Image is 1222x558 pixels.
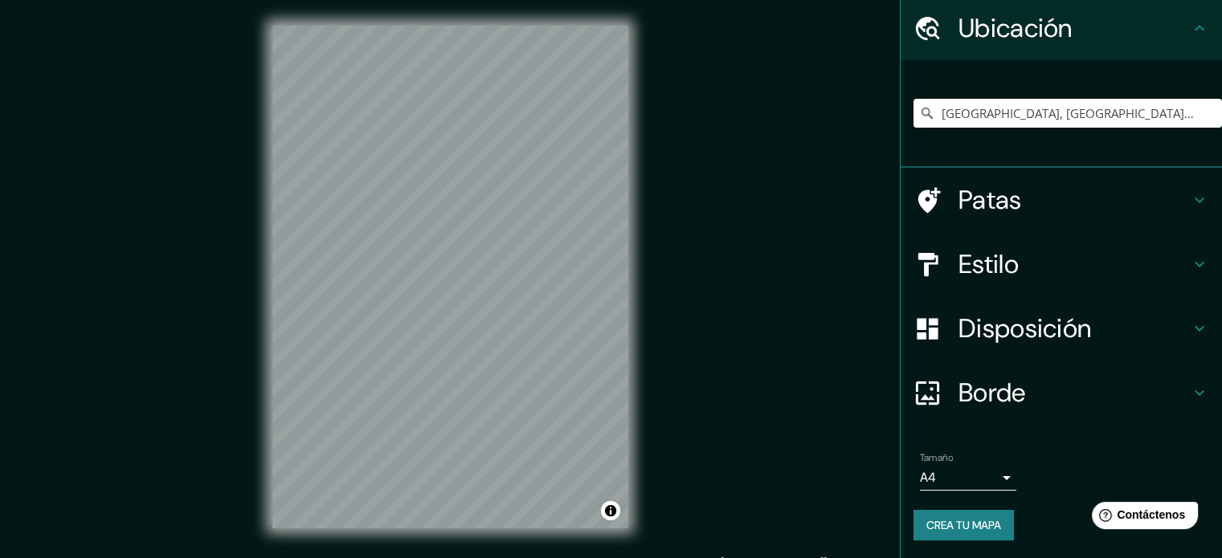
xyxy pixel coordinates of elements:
[920,465,1016,491] div: A4
[901,296,1222,360] div: Disposición
[958,376,1026,409] font: Borde
[913,99,1222,128] input: Elige tu ciudad o zona
[913,510,1014,540] button: Crea tu mapa
[1079,495,1204,540] iframe: Lanzador de widgets de ayuda
[901,232,1222,296] div: Estilo
[958,11,1073,45] font: Ubicación
[901,360,1222,425] div: Borde
[920,451,953,464] font: Tamaño
[901,168,1222,232] div: Patas
[272,26,628,528] canvas: Mapa
[958,183,1022,217] font: Patas
[926,518,1001,532] font: Crea tu mapa
[601,501,620,520] button: Activar o desactivar atribución
[958,312,1091,345] font: Disposición
[958,247,1019,281] font: Estilo
[920,469,936,486] font: A4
